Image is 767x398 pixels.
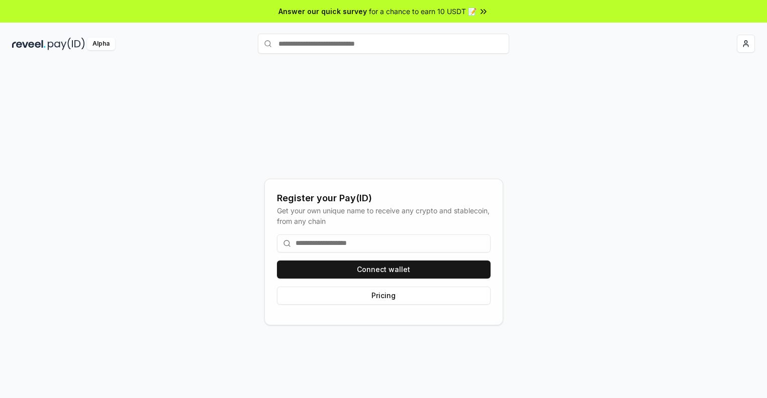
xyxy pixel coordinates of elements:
button: Connect wallet [277,260,491,279]
div: Alpha [87,38,115,50]
button: Pricing [277,287,491,305]
img: pay_id [48,38,85,50]
div: Register your Pay(ID) [277,191,491,205]
div: Get your own unique name to receive any crypto and stablecoin, from any chain [277,205,491,226]
img: reveel_dark [12,38,46,50]
span: Answer our quick survey [278,6,367,17]
span: for a chance to earn 10 USDT 📝 [369,6,476,17]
